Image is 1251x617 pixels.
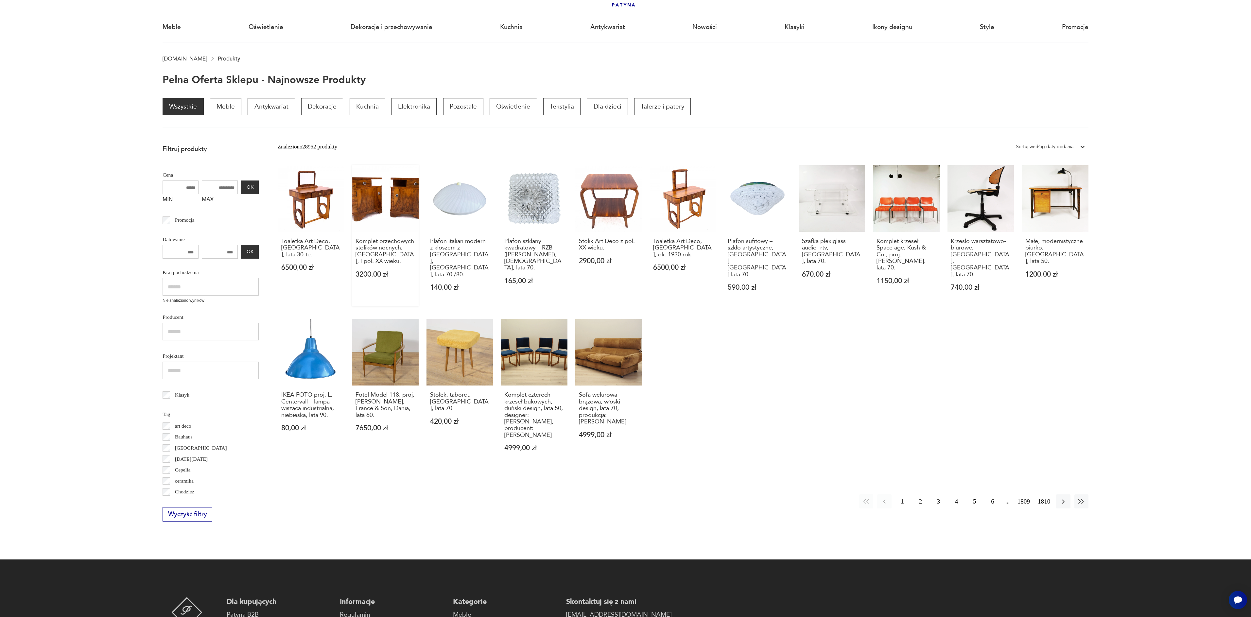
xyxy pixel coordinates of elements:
p: 590,00 zł [728,284,787,291]
h3: Toaletka Art Deco, [GEOGRAPHIC_DATA], ok. 1930 rok. [653,238,713,258]
a: Stolik Art Deco z poł. XX wieku.Stolik Art Deco z poł. XX wieku.2900,00 zł [575,165,642,306]
h3: Komplet krzeseł Space age, Kush & Co., proj. [PERSON_NAME]. lata 70. [877,238,936,271]
p: 420,00 zł [430,418,490,425]
button: 6 [985,494,999,508]
h3: Fotel Model 118, proj. [PERSON_NAME], France & Son, Dania, lata 60. [356,392,415,419]
a: Dekoracje i przechowywanie [351,12,432,42]
a: Toaletka Art Deco, Polska, ok. 1930 rok.Toaletka Art Deco, [GEOGRAPHIC_DATA], ok. 1930 rok.6500,0... [650,165,717,306]
button: 3 [931,494,946,508]
p: Kraj pochodzenia [163,268,259,277]
a: Pozostałe [443,98,483,115]
p: Produkty [218,56,240,62]
h3: Krzesło warsztatowo- biurowe, [GEOGRAPHIC_DATA], [GEOGRAPHIC_DATA], lata 70. [951,238,1010,278]
p: Informacje [340,597,445,607]
a: Toaletka Art Deco, Polska, lata 30-te.Toaletka Art Deco, [GEOGRAPHIC_DATA], lata 30-te.6500,00 zł [278,165,344,306]
a: Komplet czterech krzeseł bukowych, duński design, lata 50, designer: Holger Jacobsen, producent: ... [501,319,567,467]
p: Nie znaleziono wyników [163,298,259,304]
button: 2 [913,494,928,508]
h3: Komplet orzechowych stolików nocnych, [GEOGRAPHIC_DATA], I poł. XX wieku. [356,238,415,265]
h3: IKEA FOTO proj. L. Centervall – lampa wisząca industrialna, niebieska, lata 90. [281,392,341,419]
button: 1 [895,494,910,508]
p: 2900,00 zł [579,258,638,265]
a: Meble [163,12,181,42]
a: Komplet orzechowych stolików nocnych, Polska, I poł. XX wieku.Komplet orzechowych stolików nocnyc... [352,165,419,306]
a: Ikony designu [872,12,912,42]
a: Antykwariat [248,98,295,115]
a: Oświetlenie [490,98,537,115]
h3: Stolik Art Deco z poł. XX wieku. [579,238,638,251]
p: 740,00 zł [951,284,1010,291]
p: 4999,00 zł [504,445,564,452]
a: Stołek, taboret, Polska, lata 70Stołek, taboret, [GEOGRAPHIC_DATA], lata 70420,00 zł [426,319,493,467]
h3: Plafon italian modern z kloszem z [GEOGRAPHIC_DATA], [GEOGRAPHIC_DATA], lata 70./80. [430,238,490,278]
a: Komplet krzeseł Space age, Kush & Co., proj. Prof. Hans Ell. lata 70.Komplet krzeseł Space age, K... [873,165,940,306]
button: 5 [967,494,982,508]
a: Antykwariat [590,12,625,42]
a: Talerze i patery [634,98,691,115]
p: 140,00 zł [430,284,490,291]
p: Chodzież [175,488,194,496]
p: [GEOGRAPHIC_DATA] [175,444,227,452]
p: Cepelia [175,466,191,474]
a: Fotel Model 118, proj. Grete Jalk, France & Son, Dania, lata 60.Fotel Model 118, proj. [PERSON_NA... [352,319,419,467]
p: 6500,00 zł [281,264,341,271]
a: Plafon sufitowy – szkło artystyczne, Limburg Niemcy lata 70.Plafon sufitowy – szkło artystyczne, ... [724,165,791,306]
a: Promocje [1062,12,1088,42]
p: Ćmielów [175,499,194,507]
a: Krzesło warsztatowo- biurowe, Sedus, Niemcy, lata 70.Krzesło warsztatowo- biurowe, [GEOGRAPHIC_DA... [947,165,1014,306]
p: Klasyk [175,391,189,399]
h3: Małe, modernistyczne biurko, [GEOGRAPHIC_DATA], lata 50. [1025,238,1085,265]
a: Elektronika [391,98,437,115]
a: [DOMAIN_NAME] [163,56,207,62]
p: [DATE][DATE] [175,455,208,463]
p: Bauhaus [175,433,193,441]
p: 7650,00 zł [356,425,415,432]
button: OK [241,180,259,194]
h3: Szafka plexiglass audio- rtv, [GEOGRAPHIC_DATA], lata 70. [802,238,861,265]
p: art deco [175,422,191,430]
button: OK [241,245,259,259]
a: Klasyki [785,12,805,42]
p: ceramika [175,477,194,485]
button: 4 [949,494,964,508]
p: 1200,00 zł [1025,271,1085,278]
h3: Sofa welurowa brązowa, włoski design, lata 70, produkcja: [PERSON_NAME] [579,392,638,425]
p: Kategorie [453,597,558,607]
p: Dla kupujących [227,597,332,607]
p: 165,00 zł [504,278,564,284]
p: 3200,00 zł [356,271,415,278]
h3: Toaletka Art Deco, [GEOGRAPHIC_DATA], lata 30-te. [281,238,341,258]
p: 1150,00 zł [877,278,936,284]
p: 4999,00 zł [579,432,638,438]
button: 1810 [1036,494,1052,508]
p: Tag [163,410,259,419]
a: Nowości [692,12,717,42]
a: Dla dzieci [587,98,628,115]
p: Filtruj produkty [163,145,259,153]
h3: Plafon szklany kwadratowy – RZB ([PERSON_NAME]), [DEMOGRAPHIC_DATA], lata 70. [504,238,564,271]
p: Projektant [163,352,259,360]
button: Wyczyść filtry [163,507,212,522]
p: Skontaktuj się z nami [566,597,671,607]
p: 80,00 zł [281,425,341,432]
p: 670,00 zł [802,271,861,278]
a: Style [980,12,994,42]
p: 6500,00 zł [653,264,713,271]
p: Kuchnia [350,98,385,115]
a: Dekoracje [301,98,343,115]
h3: Stołek, taboret, [GEOGRAPHIC_DATA], lata 70 [430,392,490,412]
a: Małe, modernistyczne biurko, Niemcy, lata 50.Małe, modernistyczne biurko, [GEOGRAPHIC_DATA], lata... [1022,165,1088,306]
label: MAX [202,194,238,207]
a: IKEA FOTO proj. L. Centervall – lampa wisząca industrialna, niebieska, lata 90.IKEA FOTO proj. L.... [278,319,344,467]
a: Meble [210,98,241,115]
a: Sofa welurowa brązowa, włoski design, lata 70, produkcja: Dall’OcaSofa welurowa brązowa, włoski d... [575,319,642,467]
a: Wszystkie [163,98,203,115]
a: Tekstylia [543,98,581,115]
